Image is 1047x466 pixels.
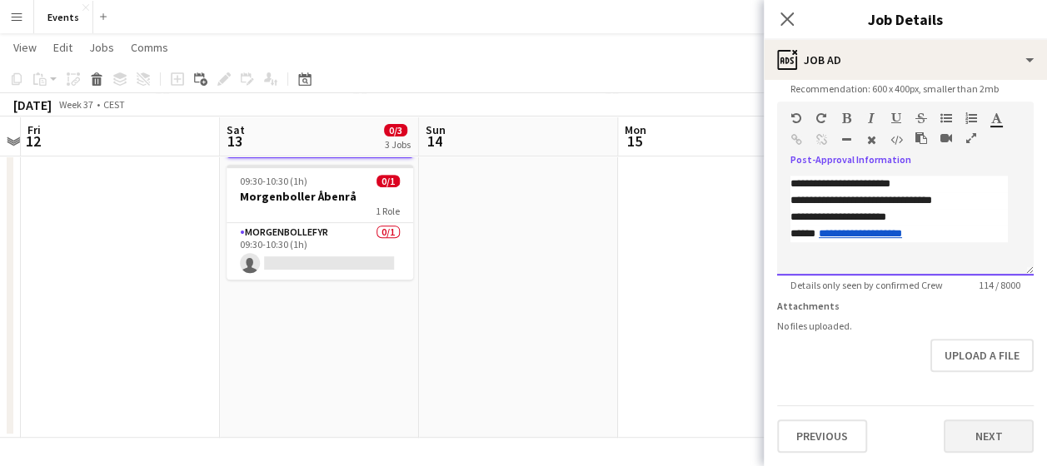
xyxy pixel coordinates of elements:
button: Text Color [990,112,1002,125]
button: Horizontal Line [840,133,852,146]
span: 0/1 [376,175,400,187]
button: Clear Formatting [865,133,877,146]
span: Sun [426,122,446,137]
span: Comms [131,40,168,55]
button: Paste as plain text [915,131,927,145]
button: HTML Code [890,133,902,146]
button: Italic [865,112,877,125]
span: 13 [224,131,245,151]
div: CEST [103,98,125,111]
span: Recommendation: 600 x 400px, smaller than 2mb [777,82,1012,95]
button: Insert video [940,131,952,145]
span: 12 [25,131,41,151]
div: No files uploaded. [777,320,1034,332]
span: 1 Role [376,205,400,217]
button: Bold [840,112,852,125]
button: Next [944,419,1034,453]
span: 14 [423,131,446,151]
button: Events [34,1,93,33]
div: Job Ad [764,40,1047,80]
a: Edit [47,37,79,58]
button: Unordered List [940,112,952,125]
span: Jobs [89,40,114,55]
span: 0/3 [384,124,407,136]
a: Jobs [82,37,121,58]
a: Comms [124,37,175,58]
span: 09:30-10:30 (1h) [240,175,307,187]
button: Strikethrough [915,112,927,125]
div: [DATE] [13,97,52,113]
h3: Morgenboller Åbenrå [227,189,413,204]
span: Sat [227,122,245,137]
span: Mon [625,122,646,137]
button: Upload a file [930,339,1034,372]
button: Undo [790,112,802,125]
button: Fullscreen [965,131,977,145]
label: Attachments [777,300,840,312]
span: Edit [53,40,72,55]
button: Ordered List [965,112,977,125]
span: Details only seen by confirmed Crew [777,279,956,291]
app-card-role: Morgenbollefyr0/109:30-10:30 (1h) [227,223,413,280]
div: 3 Jobs [385,138,411,151]
h3: Job Details [764,8,1047,30]
span: Fri [27,122,41,137]
span: 114 / 8000 [965,279,1034,291]
span: 15 [622,131,646,151]
button: Previous [777,419,867,453]
button: Redo [815,112,827,125]
span: Week 37 [55,98,97,111]
a: View [7,37,43,58]
span: View [13,40,37,55]
button: Underline [890,112,902,125]
app-job-card: 09:30-10:30 (1h)0/1Morgenboller Åbenrå1 RoleMorgenbollefyr0/109:30-10:30 (1h) [227,165,413,280]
